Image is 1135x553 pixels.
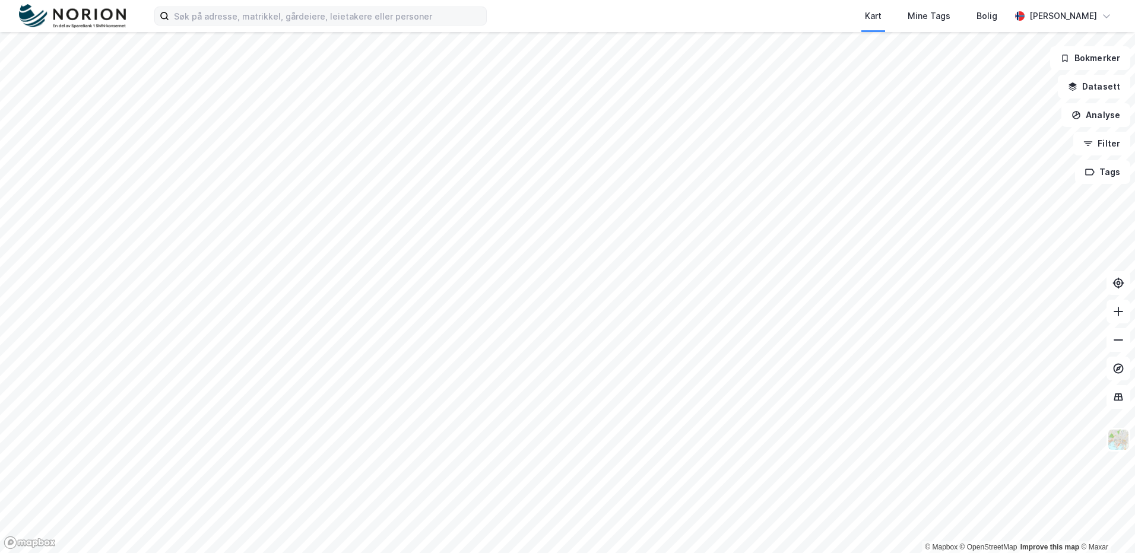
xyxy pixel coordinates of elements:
[1020,543,1079,551] a: Improve this map
[865,9,882,23] div: Kart
[4,536,56,549] a: Mapbox homepage
[1076,496,1135,553] div: Kontrollprogram for chat
[925,543,958,551] a: Mapbox
[1050,46,1130,70] button: Bokmerker
[1061,103,1130,127] button: Analyse
[977,9,997,23] div: Bolig
[19,4,126,28] img: norion-logo.80e7a08dc31c2e691866.png
[1075,160,1130,184] button: Tags
[960,543,1017,551] a: OpenStreetMap
[1073,132,1130,155] button: Filter
[1058,75,1130,98] button: Datasett
[1029,9,1097,23] div: [PERSON_NAME]
[1076,496,1135,553] iframe: Chat Widget
[169,7,486,25] input: Søk på adresse, matrikkel, gårdeiere, leietakere eller personer
[908,9,950,23] div: Mine Tags
[1107,428,1130,451] img: Z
